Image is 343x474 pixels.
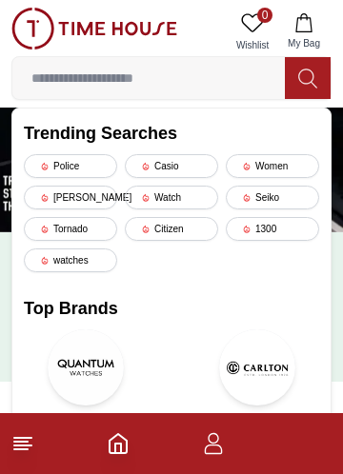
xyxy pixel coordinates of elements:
button: My Bag [276,8,332,56]
h2: Top Brands [24,295,319,322]
img: Carlton [219,329,295,405]
div: Tornado [24,217,117,241]
a: Home [107,432,130,455]
span: Wishlist [229,38,276,52]
a: QuantumQuantum [24,329,148,432]
div: [PERSON_NAME] [24,186,117,209]
a: CarltonCarlton [195,329,319,432]
h2: Trending Searches [24,120,319,147]
div: Watch [125,186,218,209]
span: 0 [257,8,272,23]
div: watches [24,248,117,272]
div: Seiko [226,186,319,209]
img: ... [11,8,177,49]
div: Casio [125,154,218,178]
img: Quantum [48,329,124,405]
div: Citizen [125,217,218,241]
span: My Bag [280,36,328,50]
div: Women [226,154,319,178]
div: Police [24,154,117,178]
a: 0Wishlist [229,8,276,56]
div: 1300 [226,217,319,241]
